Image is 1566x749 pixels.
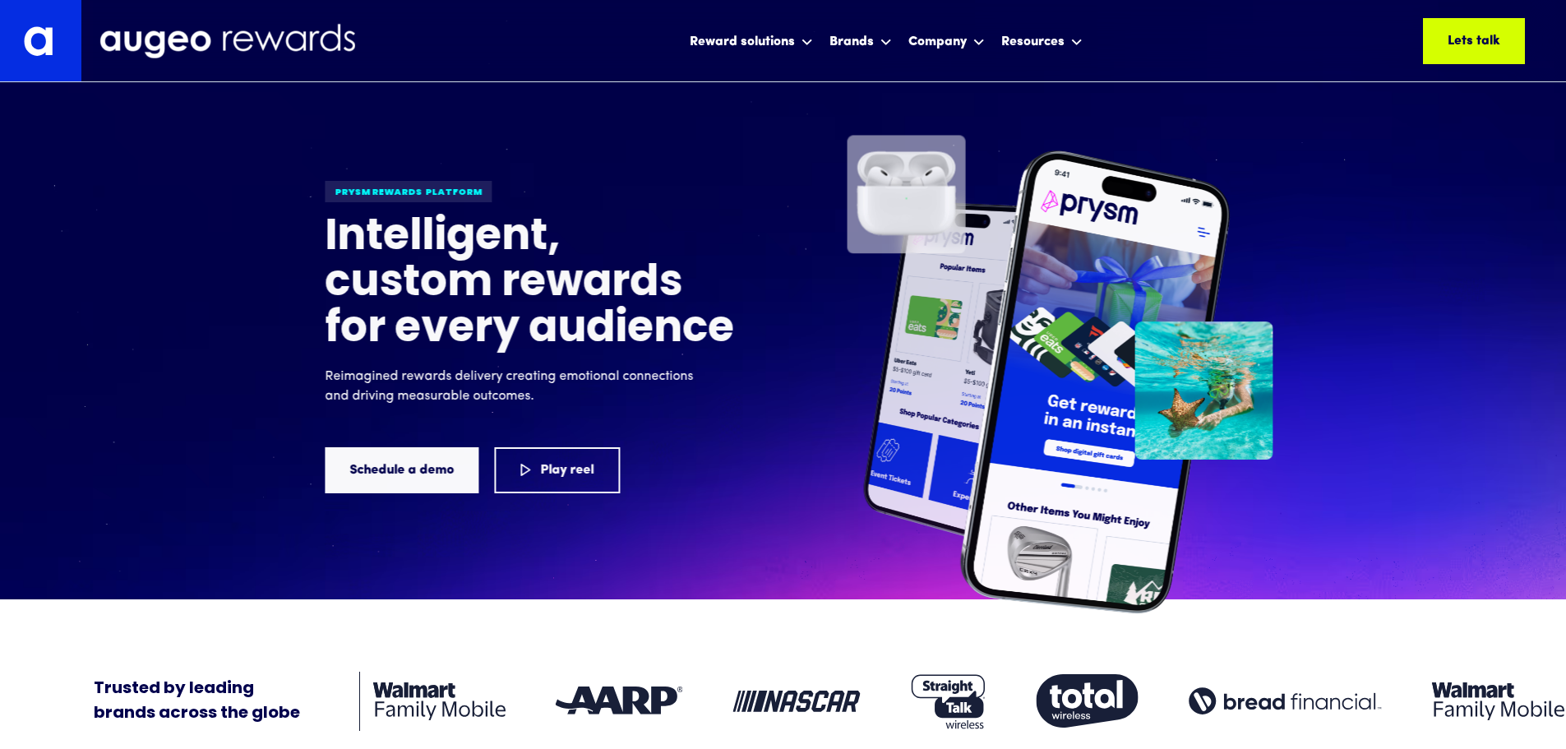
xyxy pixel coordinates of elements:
[494,446,620,492] a: Play reel
[325,446,478,492] a: Schedule a demo
[373,682,506,720] img: Client logo: Walmart Family Mobile
[997,19,1087,62] div: Resources
[690,32,795,52] div: Reward solutions
[1423,18,1525,64] a: Lets talk
[1001,32,1065,52] div: Resources
[94,677,300,726] div: Trusted by leading brands across the globe
[1432,682,1564,720] img: Client logo: Walmart Family Mobile
[325,215,736,353] h1: Intelligent, custom rewards for every audience
[829,32,874,52] div: Brands
[908,32,967,52] div: Company
[325,180,492,201] div: Prysm Rewards platform
[325,366,703,405] p: Reimagined rewards delivery creating emotional connections and driving measurable outcomes.
[904,19,989,62] div: Company
[825,19,896,62] div: Brands
[686,19,817,62] div: Reward solutions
